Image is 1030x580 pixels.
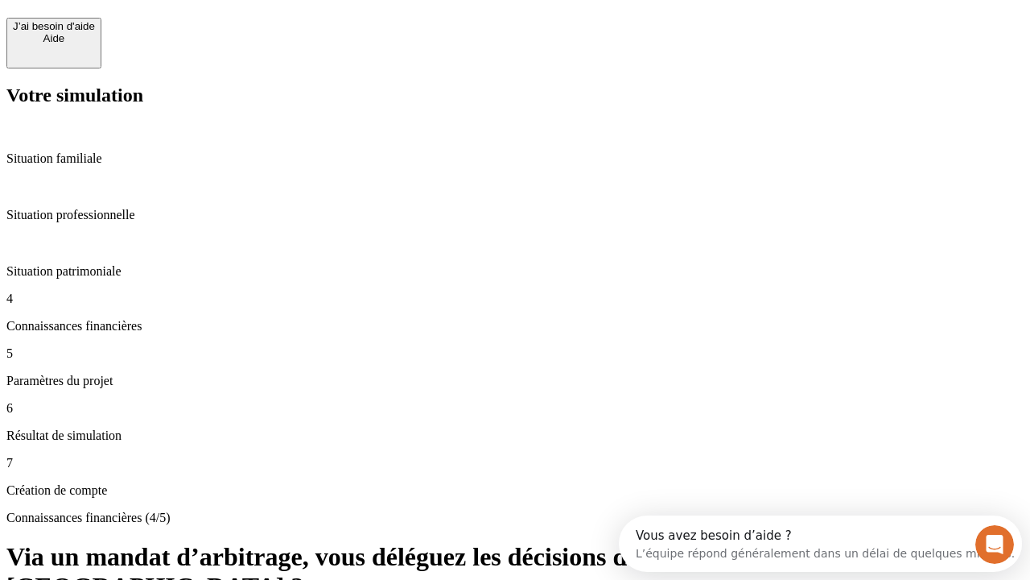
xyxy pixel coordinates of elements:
[17,27,396,43] div: L’équipe répond généralement dans un délai de quelques minutes.
[6,18,101,68] button: J’ai besoin d'aideAide
[6,374,1024,388] p: Paramètres du projet
[6,483,1024,498] p: Création de compte
[6,511,1024,525] p: Connaissances financières (4/5)
[6,292,1024,306] p: 4
[13,32,95,44] div: Aide
[17,14,396,27] div: Vous avez besoin d’aide ?
[6,85,1024,106] h2: Votre simulation
[975,525,1014,564] iframe: Intercom live chat
[6,429,1024,443] p: Résultat de simulation
[6,6,443,51] div: Ouvrir le Messenger Intercom
[13,20,95,32] div: J’ai besoin d'aide
[6,264,1024,279] p: Situation patrimoniale
[6,319,1024,333] p: Connaissances financières
[6,346,1024,361] p: 5
[6,208,1024,222] p: Situation professionnelle
[619,516,1022,572] iframe: Intercom live chat discovery launcher
[6,456,1024,470] p: 7
[6,401,1024,416] p: 6
[6,151,1024,166] p: Situation familiale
